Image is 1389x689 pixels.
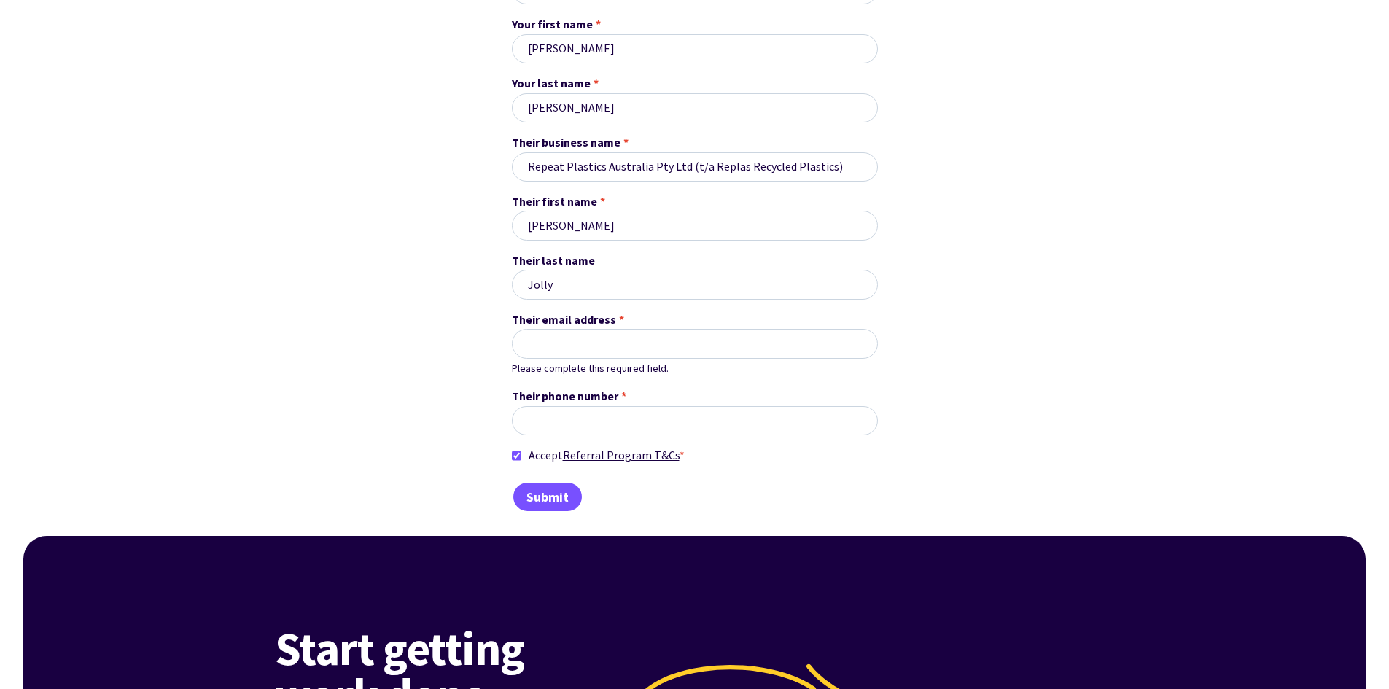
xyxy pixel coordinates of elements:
iframe: Chat Widget [1140,532,1389,689]
span: Their first name [512,192,597,211]
a: Referral Program T&Cs [563,448,680,462]
label: Please complete this required field. [512,360,669,376]
span: Accept [529,446,685,465]
input: AcceptReferral Program T&Cs* [512,446,521,465]
input: Submit [512,481,583,512]
span: Your last name [512,74,591,93]
span: Their email address [512,311,616,330]
span: Your first name [512,15,593,34]
span: Their last name [512,252,595,270]
span: Their phone number [512,387,618,406]
span: Their business name [512,133,620,152]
